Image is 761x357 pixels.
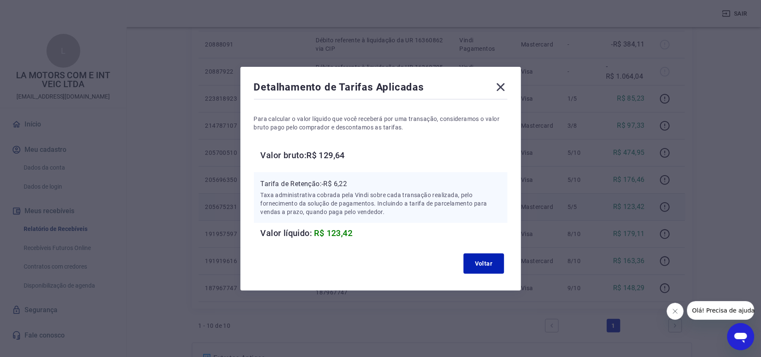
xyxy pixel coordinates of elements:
[261,148,507,162] h6: Valor bruto: R$ 129,64
[261,179,501,189] p: Tarifa de Retenção: -R$ 6,22
[5,6,71,13] span: Olá! Precisa de ajuda?
[687,301,754,320] iframe: Mensagem da empresa
[261,226,507,240] h6: Valor líquido:
[464,253,504,274] button: Voltar
[314,228,353,238] span: R$ 123,42
[727,323,754,350] iframe: Botão para abrir a janela de mensagens
[667,303,684,320] iframe: Fechar mensagem
[261,191,501,216] p: Taxa administrativa cobrada pela Vindi sobre cada transação realizada, pelo fornecimento da soluç...
[254,115,507,132] p: Para calcular o valor líquido que você receberá por uma transação, consideramos o valor bruto pag...
[254,80,507,97] div: Detalhamento de Tarifas Aplicadas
